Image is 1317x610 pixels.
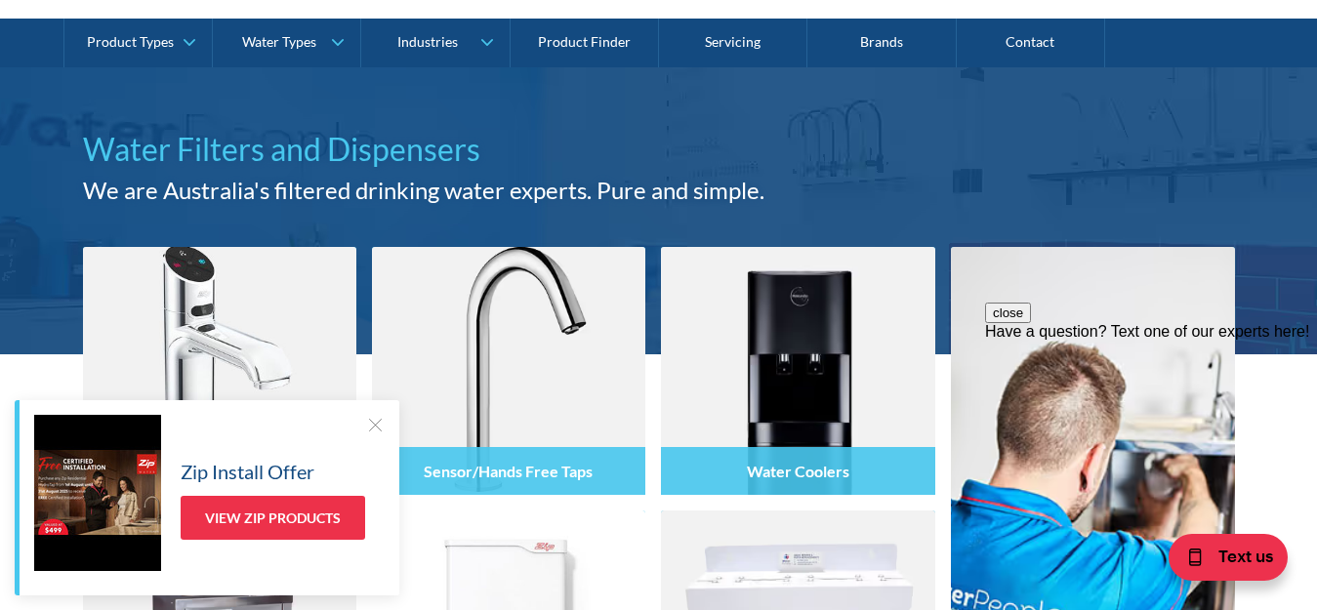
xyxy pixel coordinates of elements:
a: Brands [807,19,956,67]
iframe: podium webchat widget prompt [985,303,1317,537]
a: Contact [957,19,1105,67]
h4: Sensor/Hands Free Taps [424,462,593,480]
a: Servicing [659,19,807,67]
div: Water Types [242,34,316,51]
div: Industries [397,34,458,51]
img: Sensor/Hands Free Taps [372,247,645,495]
a: Water Types [213,19,360,67]
a: Product Finder [511,19,659,67]
a: Product Types [64,19,212,67]
img: Water Coolers [661,247,934,495]
h4: Water Coolers [747,462,849,480]
a: Industries [361,19,509,67]
h5: Zip Install Offer [181,457,314,486]
img: Zip Install Offer [34,415,161,571]
img: Filtered Water Taps [83,247,356,495]
iframe: podium webchat widget bubble [1122,512,1317,610]
a: View Zip Products [181,496,365,540]
div: Product Types [87,34,174,51]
